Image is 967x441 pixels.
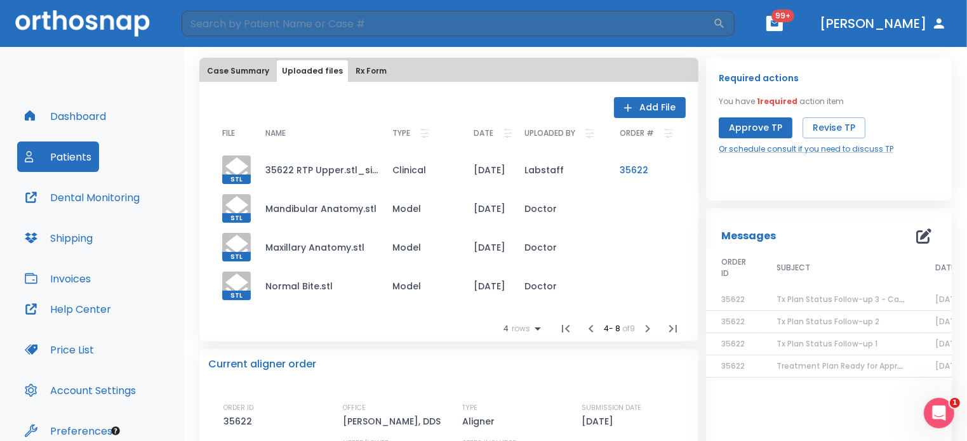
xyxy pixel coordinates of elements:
[265,129,286,137] span: NAME
[382,150,463,189] td: Clinical
[504,324,509,333] span: 4
[514,228,610,267] td: Doctor
[17,101,114,131] button: Dashboard
[582,414,618,429] p: [DATE]
[255,228,382,267] td: Maxillary Anatomy.stl
[463,228,514,267] td: [DATE]
[255,267,382,305] td: Normal Bite.stl
[17,375,143,405] button: Account Settings
[514,150,610,189] td: Labstaff
[950,398,960,408] span: 1
[777,360,916,371] span: Treatment Plan Ready for Approval!
[17,142,99,172] button: Patients
[474,126,493,141] p: DATE
[208,357,316,372] p: Current aligner order
[222,129,235,137] span: FILE
[721,338,745,349] span: 35622
[17,294,119,324] button: Help Center
[223,414,257,429] p: 35622
[382,189,463,228] td: Model
[719,70,799,86] p: Required actions
[721,316,745,327] span: 35622
[382,228,463,267] td: Model
[935,294,963,305] span: [DATE]
[721,256,746,279] span: ORDER ID
[222,252,251,261] span: STL
[514,267,610,305] td: Doctor
[777,338,877,349] span: Tx Plan Status Follow-up 1
[17,223,100,253] button: Shipping
[222,174,251,184] span: STL
[777,294,940,305] span: Tx Plan Status Follow-up 3 - Case on hold
[610,150,686,189] td: 35622
[223,402,253,414] p: ORDER ID
[392,126,410,141] p: TYPE
[604,323,622,334] span: 4 - 8
[815,12,952,35] button: [PERSON_NAME]
[255,150,382,189] td: 35622 RTP Upper.stl_simplified.stl
[222,291,251,300] span: STL
[15,10,150,36] img: Orthosnap
[777,316,879,327] span: Tx Plan Status Follow-up 2
[524,126,575,141] p: UPLOADED BY
[462,402,477,414] p: TYPE
[935,316,963,327] span: [DATE]
[463,189,514,228] td: [DATE]
[343,414,445,429] p: [PERSON_NAME], DDS
[719,96,844,107] p: You have action item
[255,189,382,228] td: Mandibular Anatomy.stl
[17,334,102,365] button: Price List
[719,143,893,155] a: Or schedule consult if you need to discuss TP
[935,262,955,273] span: DATE
[582,402,641,414] p: SUBMISSION DATE
[202,60,274,82] button: Case Summary
[463,267,514,305] td: [DATE]
[721,360,745,371] span: 35622
[17,263,98,294] button: Invoices
[777,262,810,273] span: SUBJECT
[721,294,745,305] span: 35622
[620,126,654,141] p: ORDER #
[935,360,963,371] span: [DATE]
[277,60,348,82] button: Uploaded files
[202,60,696,82] div: tabs
[935,338,963,349] span: [DATE]
[222,213,251,223] span: STL
[182,11,713,36] input: Search by Patient Name or Case #
[757,96,797,107] span: 1 required
[343,402,366,414] p: OFFICE
[382,267,463,305] td: Model
[514,189,610,228] td: Doctor
[771,10,794,22] span: 99+
[110,425,121,437] div: Tooltip anchor
[350,60,392,82] button: Rx Form
[719,117,792,138] button: Approve TP
[803,117,865,138] button: Revise TP
[509,324,530,333] span: rows
[622,323,635,334] span: of 9
[462,414,499,429] p: Aligner
[924,398,954,428] iframe: Intercom live chat
[614,97,686,118] button: Add File
[17,182,147,213] button: Dental Monitoring
[721,228,776,244] p: Messages
[463,150,514,189] td: [DATE]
